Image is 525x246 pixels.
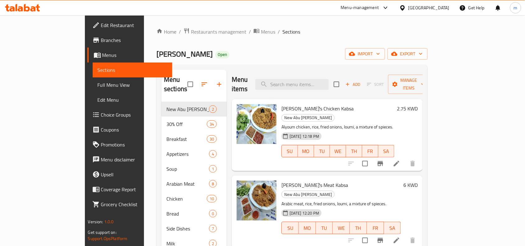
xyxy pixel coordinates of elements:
[281,222,299,234] button: SU
[284,224,296,233] span: SU
[166,105,209,113] div: New Abu Haitham
[388,48,428,60] button: export
[330,145,346,157] button: WE
[215,52,230,57] span: Open
[101,186,168,193] span: Coverage Report
[191,28,246,35] span: Restaurants management
[215,51,230,58] div: Open
[161,161,227,176] div: Soup1
[93,63,173,77] a: Sections
[87,122,173,137] a: Coupons
[232,75,248,94] h2: Menu items
[261,28,275,35] span: Menus
[393,50,423,58] span: export
[287,133,322,139] span: [DATE] 12:18 PM
[164,75,188,94] h2: Menu sections
[345,48,385,60] button: import
[207,120,217,128] div: items
[363,80,388,89] span: Select section first
[350,50,380,58] span: import
[343,80,363,89] span: Add item
[101,111,168,118] span: Choice Groups
[156,28,428,36] nav: breadcrumb
[365,147,376,156] span: FR
[166,120,207,128] span: 30% Off
[345,81,361,88] span: Add
[330,78,343,91] span: Select section
[161,191,227,206] div: Chicken10
[98,66,168,74] span: Sections
[282,28,300,35] span: Sections
[388,75,430,94] button: Manage items
[281,145,298,157] button: SU
[316,222,333,234] button: TU
[166,195,207,202] div: Chicken
[207,135,217,143] div: items
[393,160,400,167] a: Edit menu item
[184,28,246,36] a: Restaurants management
[87,167,173,182] a: Upsell
[166,105,209,113] span: New Abu [PERSON_NAME]
[299,222,316,234] button: MO
[207,121,216,127] span: 34
[387,224,399,233] span: SA
[362,145,379,157] button: FR
[349,147,360,156] span: TH
[249,28,251,35] li: /
[161,221,227,236] div: Side Dishes7
[93,92,173,107] a: Edit Menu
[393,77,425,92] span: Manage items
[88,234,128,243] a: Support.OpsPlatform
[102,51,168,59] span: Menus
[207,136,216,142] span: 30
[281,104,354,113] span: [PERSON_NAME]'s Chicken Kabsa
[350,222,367,234] button: TH
[88,228,117,236] span: Get support on:
[209,181,216,187] span: 8
[101,156,168,163] span: Menu disclaimer
[367,222,384,234] button: FR
[318,224,331,233] span: TU
[281,191,335,198] div: New Abu Haitham
[333,222,350,234] button: WE
[209,226,216,232] span: 7
[101,36,168,44] span: Branches
[403,181,418,189] h6: 6 KWD
[87,197,173,212] a: Grocery Checklist
[161,132,227,146] div: Breakfast30
[166,165,209,173] div: Soup
[300,147,312,156] span: MO
[379,145,395,157] button: SA
[209,210,217,217] div: items
[332,147,344,156] span: WE
[179,28,181,35] li: /
[209,106,216,112] span: 2
[281,200,401,208] p: Arabic meat, rice, fried onions, loumi, a mixture of spieces.
[397,104,418,113] h6: 2.75 KWD
[298,145,314,157] button: MO
[284,147,295,156] span: SU
[237,104,276,144] img: Elham's Chicken Kabsa
[207,196,216,202] span: 10
[101,126,168,133] span: Coupons
[373,156,388,171] button: Branch-specific-item
[161,176,227,191] div: Arabian Meat8
[212,77,227,92] button: Add section
[209,150,217,158] div: items
[161,146,227,161] div: Appetizers4
[278,28,280,35] li: /
[98,81,168,89] span: Full Menu View
[314,145,330,157] button: TU
[87,48,173,63] a: Menus
[209,105,217,113] div: items
[209,211,216,217] span: 0
[87,18,173,33] a: Edit Restaurant
[166,210,209,217] span: Bread
[101,21,168,29] span: Edit Restaurant
[104,218,114,226] span: 1.0.0
[161,117,227,132] div: 30% Off34
[166,225,209,232] div: Side Dishes
[359,157,372,170] span: Select to update
[301,224,314,233] span: MO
